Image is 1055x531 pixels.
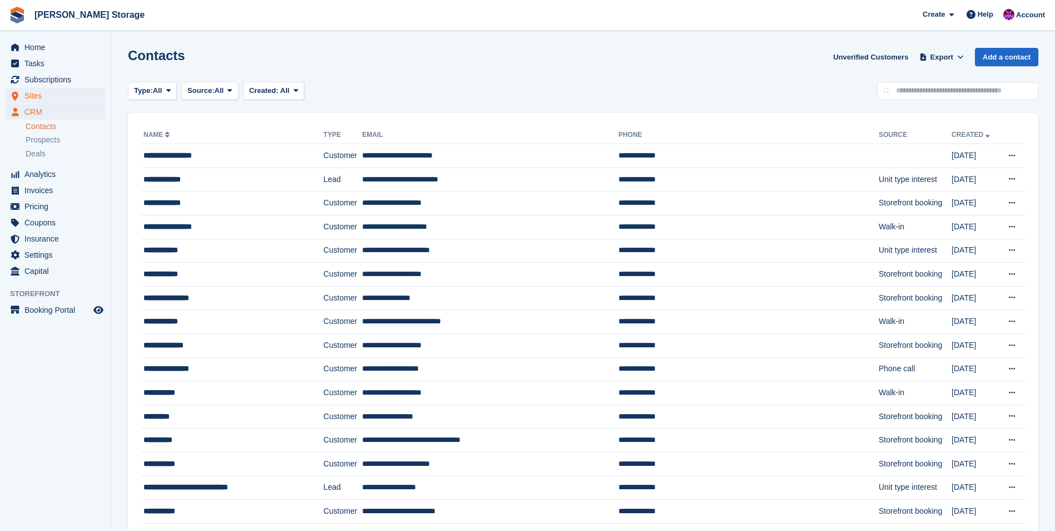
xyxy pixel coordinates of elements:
td: Customer [324,191,363,215]
td: Customer [324,452,363,476]
td: [DATE] [952,168,998,191]
th: Type [324,126,363,144]
span: Help [978,9,993,20]
a: menu [6,72,105,87]
td: Storefront booking [879,452,952,476]
a: menu [6,56,105,71]
span: Invoices [24,183,91,198]
td: [DATE] [952,405,998,429]
td: Unit type interest [879,168,952,191]
a: menu [6,183,105,198]
span: Prospects [26,135,60,145]
a: menu [6,166,105,182]
td: [DATE] [952,239,998,263]
a: Add a contact [975,48,1038,66]
td: Storefront booking [879,405,952,429]
td: [DATE] [952,476,998,500]
td: Phone call [879,357,952,381]
th: Phone [618,126,879,144]
td: Customer [324,310,363,334]
span: Insurance [24,231,91,247]
td: Storefront booking [879,429,952,453]
td: Customer [324,144,363,168]
a: menu [6,88,105,104]
td: Customer [324,429,363,453]
td: Unit type interest [879,476,952,500]
span: Storefront [10,288,111,299]
td: Storefront booking [879,333,952,357]
a: Preview store [92,303,105,317]
a: Unverified Customers [829,48,913,66]
span: Export [930,52,953,63]
td: Customer [324,405,363,429]
th: Email [362,126,618,144]
td: Storefront booking [879,263,952,287]
span: Coupons [24,215,91,230]
span: Settings [24,247,91,263]
span: Capital [24,263,91,279]
td: Storefront booking [879,191,952,215]
a: Contacts [26,121,105,132]
td: Lead [324,168,363,191]
td: [DATE] [952,452,998,476]
td: [DATE] [952,144,998,168]
td: [DATE] [952,191,998,215]
a: Deals [26,148,105,160]
a: menu [6,247,105,263]
td: [DATE] [952,286,998,310]
td: [DATE] [952,357,998,381]
td: Customer [324,263,363,287]
td: [DATE] [952,310,998,334]
span: Booking Portal [24,302,91,318]
a: menu [6,104,105,120]
td: Customer [324,381,363,405]
a: menu [6,199,105,214]
button: Created: All [243,82,304,100]
td: [DATE] [952,263,998,287]
button: Export [917,48,966,66]
td: [DATE] [952,429,998,453]
span: All [153,85,162,96]
td: Walk-in [879,381,952,405]
span: Tasks [24,56,91,71]
span: Pricing [24,199,91,214]
td: [DATE] [952,333,998,357]
td: Customer [324,215,363,239]
a: menu [6,231,105,247]
td: [DATE] [952,215,998,239]
img: stora-icon-8386f47178a22dfd0bd8f6a31ec36ba5ce8667c1dd55bd0f319d3a0aa187defe.svg [9,7,26,23]
td: Customer [324,286,363,310]
a: Name [143,131,172,139]
span: Analytics [24,166,91,182]
span: Subscriptions [24,72,91,87]
td: Storefront booking [879,286,952,310]
img: Audra Whitelaw [1003,9,1014,20]
td: Walk-in [879,310,952,334]
span: Type: [134,85,153,96]
span: All [215,85,224,96]
button: Source: All [181,82,239,100]
a: menu [6,40,105,55]
span: CRM [24,104,91,120]
a: Created [952,131,992,139]
td: Lead [324,476,363,500]
a: menu [6,302,105,318]
td: Customer [324,357,363,381]
a: [PERSON_NAME] Storage [30,6,149,24]
button: Type: All [128,82,177,100]
span: Account [1016,9,1045,21]
h1: Contacts [128,48,185,63]
span: Created: [249,86,279,95]
td: Customer [324,239,363,263]
th: Source [879,126,952,144]
a: Prospects [26,134,105,146]
td: Storefront booking [879,500,952,524]
td: Customer [324,500,363,524]
span: Deals [26,149,46,159]
td: Customer [324,333,363,357]
a: menu [6,263,105,279]
span: Create [923,9,945,20]
td: Walk-in [879,215,952,239]
td: Unit type interest [879,239,952,263]
span: All [280,86,290,95]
